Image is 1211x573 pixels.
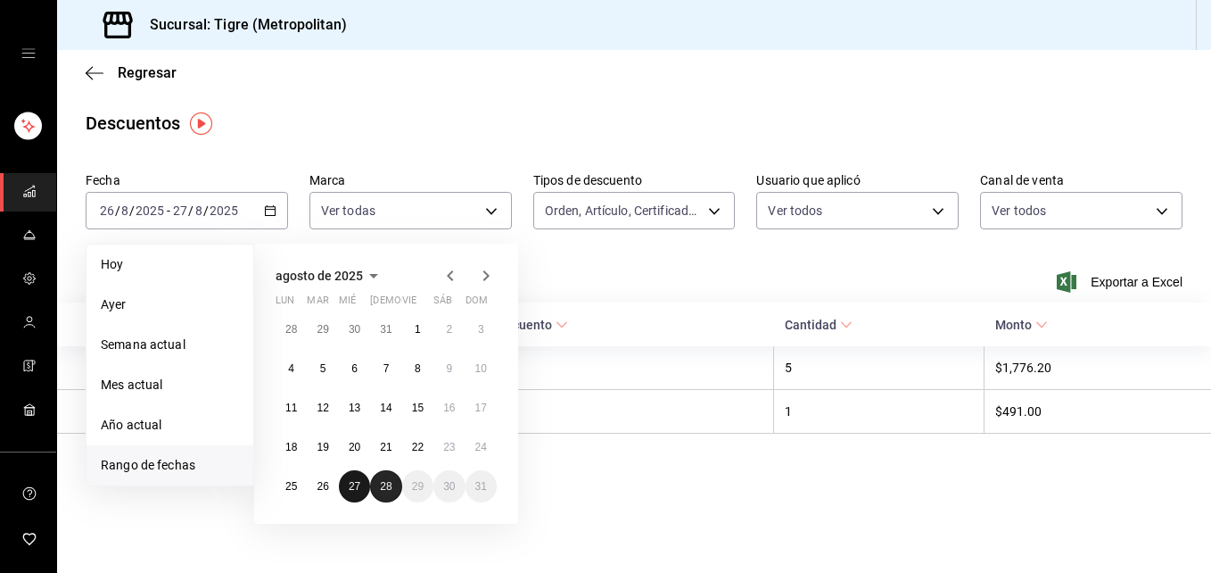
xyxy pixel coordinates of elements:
abbr: 19 de agosto de 2025 [317,441,328,453]
abbr: 31 de agosto de 2025 [475,480,487,493]
abbr: 17 de agosto de 2025 [475,402,487,414]
span: Ver todos [768,202,822,220]
span: / [203,203,209,218]
abbr: 23 de agosto de 2025 [443,441,455,453]
button: 16 de agosto de 2025 [433,392,465,424]
abbr: 30 de julio de 2025 [349,323,360,336]
button: 3 de agosto de 2025 [465,313,497,345]
abbr: 21 de agosto de 2025 [380,441,391,453]
abbr: 8 de agosto de 2025 [415,362,421,375]
button: 8 de agosto de 2025 [402,353,433,385]
th: $1,776.20 [984,346,1211,390]
abbr: 27 de agosto de 2025 [349,480,360,493]
abbr: domingo [465,295,488,313]
abbr: 29 de agosto de 2025 [412,480,424,493]
abbr: 9 de agosto de 2025 [446,362,452,375]
th: $491.00 [984,390,1211,434]
button: 27 de agosto de 2025 [339,470,370,502]
span: Orden, Artículo, Certificado de regalo [545,202,703,220]
span: - [167,203,170,218]
abbr: miércoles [339,295,356,313]
abbr: 28 de julio de 2025 [285,323,297,336]
img: Tooltip marker [190,112,212,135]
span: Cantidad [785,318,853,332]
abbr: lunes [276,295,294,313]
button: 30 de agosto de 2025 [433,470,465,502]
button: 22 de agosto de 2025 [402,431,433,463]
button: 12 de agosto de 2025 [307,392,338,424]
div: Descuentos [86,110,180,137]
th: 1 [774,390,984,434]
abbr: 22 de agosto de 2025 [412,441,424,453]
abbr: 11 de agosto de 2025 [285,402,297,414]
label: Marca [309,174,512,187]
button: 30 de julio de 2025 [339,313,370,345]
span: Ver todos [992,202,1046,220]
span: agosto de 2025 [276,269,363,283]
span: Mes actual [101,376,239,394]
button: Exportar a Excel [1060,271,1182,293]
button: 28 de agosto de 2025 [370,470,401,502]
abbr: 29 de julio de 2025 [317,323,328,336]
label: Usuario que aplicó [756,174,959,187]
input: -- [120,203,129,218]
span: / [115,203,120,218]
abbr: martes [307,295,328,313]
button: 23 de agosto de 2025 [433,431,465,463]
th: 5 [774,346,984,390]
span: Rango de fechas [101,456,239,475]
button: 20 de agosto de 2025 [339,431,370,463]
button: 4 de agosto de 2025 [276,353,307,385]
button: open drawer [21,46,36,61]
abbr: 26 de agosto de 2025 [317,480,328,493]
input: -- [194,203,203,218]
button: 26 de agosto de 2025 [307,470,338,502]
abbr: 5 de agosto de 2025 [320,362,326,375]
button: 10 de agosto de 2025 [465,353,497,385]
input: -- [172,203,188,218]
button: 29 de agosto de 2025 [402,470,433,502]
button: 31 de julio de 2025 [370,313,401,345]
button: 15 de agosto de 2025 [402,392,433,424]
span: Hoy [101,255,239,274]
abbr: 20 de agosto de 2025 [349,441,360,453]
button: 21 de agosto de 2025 [370,431,401,463]
abbr: 7 de agosto de 2025 [383,362,390,375]
abbr: 4 de agosto de 2025 [288,362,294,375]
button: 25 de agosto de 2025 [276,470,307,502]
span: Ayer [101,295,239,314]
span: Semana actual [101,336,239,354]
span: Monto [995,318,1048,332]
button: 2 de agosto de 2025 [433,313,465,345]
span: / [188,203,194,218]
abbr: 15 de agosto de 2025 [412,402,424,414]
button: 17 de agosto de 2025 [465,392,497,424]
abbr: 31 de julio de 2025 [380,323,391,336]
abbr: 30 de agosto de 2025 [443,480,455,493]
th: Orden [436,390,773,434]
th: Orden [436,346,773,390]
abbr: 2 de agosto de 2025 [446,323,452,336]
abbr: 25 de agosto de 2025 [285,480,297,493]
button: agosto de 2025 [276,265,384,286]
abbr: 1 de agosto de 2025 [415,323,421,336]
button: 5 de agosto de 2025 [307,353,338,385]
abbr: 10 de agosto de 2025 [475,362,487,375]
input: ---- [135,203,165,218]
button: 31 de agosto de 2025 [465,470,497,502]
label: Tipos de descuento [533,174,736,187]
button: Regresar [86,64,177,81]
label: Fecha [86,174,288,187]
input: ---- [209,203,239,218]
abbr: 14 de agosto de 2025 [380,402,391,414]
button: 18 de agosto de 2025 [276,431,307,463]
button: 19 de agosto de 2025 [307,431,338,463]
abbr: 6 de agosto de 2025 [351,362,358,375]
button: 13 de agosto de 2025 [339,392,370,424]
abbr: 13 de agosto de 2025 [349,402,360,414]
label: Canal de venta [980,174,1182,187]
button: 6 de agosto de 2025 [339,353,370,385]
abbr: 3 de agosto de 2025 [478,323,484,336]
abbr: viernes [402,295,416,313]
